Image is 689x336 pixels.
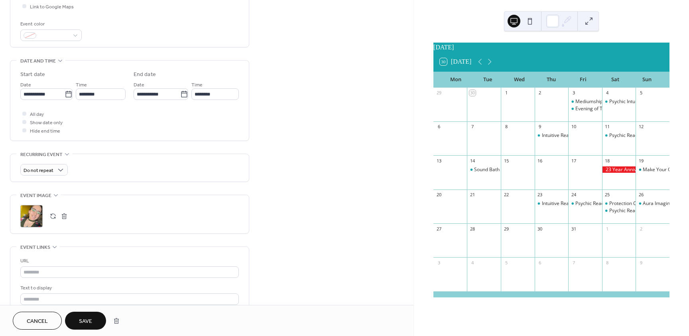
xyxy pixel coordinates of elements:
[638,124,644,130] div: 12
[440,72,472,88] div: Mon
[602,207,636,214] div: Psychic Readings with Sheree Allard
[474,166,549,173] div: Sound Bath with [PERSON_NAME]
[568,105,602,112] div: Evening of Trance Channeling with Dr. Christina Rawls
[599,72,631,88] div: Sat
[469,124,475,130] div: 7
[542,132,630,139] div: Intuitive Readings with [PERSON_NAME]
[638,260,644,266] div: 9
[20,205,43,227] div: ;
[537,158,543,164] div: 16
[504,72,535,88] div: Wed
[604,124,610,130] div: 11
[571,124,577,130] div: 10
[76,81,87,89] span: Time
[537,192,543,198] div: 23
[568,98,602,105] div: Mediumship Readings with Dr. Christina Rawls
[436,260,442,266] div: 3
[30,127,60,135] span: Hide end time
[537,226,543,232] div: 30
[604,260,610,266] div: 8
[568,200,602,207] div: Psychic Readings with BrendaLynn Hammon
[537,260,543,266] div: 6
[20,20,80,28] div: Event color
[604,90,610,96] div: 4
[535,200,569,207] div: Intuitive Readings with Dorothy Porcos
[191,81,203,89] span: Time
[604,192,610,198] div: 25
[571,158,577,164] div: 17
[535,132,569,139] div: Intuitive Readings with Dorothy Porcos
[575,98,673,105] div: Mediumship Readings with [PERSON_NAME]
[503,192,509,198] div: 22
[469,158,475,164] div: 14
[433,43,669,52] div: [DATE]
[437,56,474,67] button: 30[DATE]
[571,226,577,232] div: 31
[20,70,45,79] div: Start date
[602,166,636,173] div: 23 Year Anniversary Bash!
[24,166,53,175] span: Do not repeat
[436,226,442,232] div: 27
[436,158,442,164] div: 13
[20,81,31,89] span: Date
[472,72,504,88] div: Tue
[30,3,74,11] span: Link to Google Maps
[30,119,63,127] span: Show date only
[537,124,543,130] div: 9
[469,226,475,232] div: 28
[636,166,669,173] div: Make Your Own Witch Bells Class with Maddy
[79,317,92,326] span: Save
[604,158,610,164] div: 18
[575,200,662,207] div: Psychic Readings with [PERSON_NAME]
[638,192,644,198] div: 26
[604,226,610,232] div: 1
[638,226,644,232] div: 2
[469,260,475,266] div: 4
[436,90,442,96] div: 29
[436,124,442,130] div: 6
[134,70,156,79] div: End date
[535,72,567,88] div: Thu
[638,158,644,164] div: 19
[467,166,501,173] div: Sound Bath with Kelsey
[571,192,577,198] div: 24
[20,243,50,252] span: Event links
[638,90,644,96] div: 5
[436,192,442,198] div: 20
[20,257,237,265] div: URL
[602,98,636,105] div: Psychic Intuitive Readings with Mary Bear
[636,200,669,207] div: Aura Imaging with John Deits
[571,90,577,96] div: 3
[503,124,509,130] div: 8
[30,110,44,119] span: All day
[542,200,630,207] div: Intuitive Readings with [PERSON_NAME]
[27,317,48,326] span: Cancel
[20,284,237,292] div: Text to display
[571,260,577,266] div: 7
[503,158,509,164] div: 15
[602,132,636,139] div: Psychic Readings with Ronna Trapanese
[469,192,475,198] div: 21
[20,57,56,65] span: Date and time
[20,191,51,200] span: Event image
[134,81,144,89] span: Date
[503,90,509,96] div: 1
[20,150,63,159] span: Recurring event
[469,90,475,96] div: 30
[503,260,509,266] div: 5
[537,90,543,96] div: 2
[631,72,663,88] div: Sun
[65,312,106,330] button: Save
[602,200,636,207] div: Protection Class with Sheree Allard
[567,72,599,88] div: Fri
[13,312,62,330] button: Cancel
[503,226,509,232] div: 29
